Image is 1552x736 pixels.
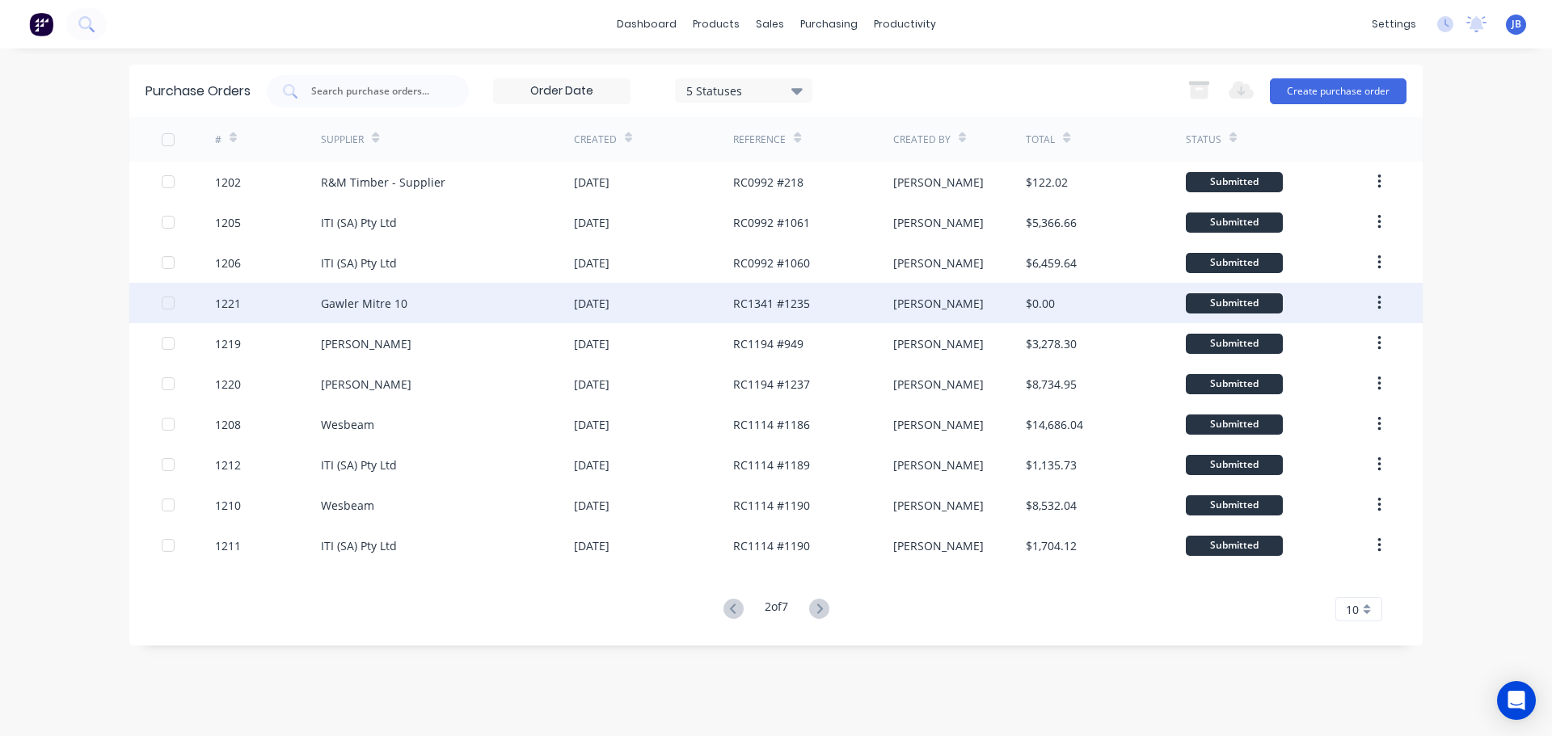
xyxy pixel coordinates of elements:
div: [DATE] [574,254,609,271]
div: ITI (SA) Pty Ltd [321,537,397,554]
div: settings [1364,12,1424,36]
div: RC1114 #1190 [733,497,810,514]
div: ITI (SA) Pty Ltd [321,456,397,473]
span: JB [1512,17,1521,32]
div: RC1194 #949 [733,335,803,352]
div: $3,278.30 [1026,335,1077,352]
div: Wesbeam [321,416,374,433]
div: ITI (SA) Pty Ltd [321,254,397,271]
div: Submitted [1186,253,1283,273]
div: Submitted [1186,374,1283,394]
div: 1208 [215,416,241,433]
div: 1220 [215,376,241,393]
div: Submitted [1186,536,1283,556]
div: [PERSON_NAME] [893,335,984,352]
div: [PERSON_NAME] [893,376,984,393]
div: [PERSON_NAME] [893,497,984,514]
div: Gawler Mitre 10 [321,295,407,312]
div: 1210 [215,497,241,514]
div: ITI (SA) Pty Ltd [321,214,397,231]
a: dashboard [609,12,685,36]
div: 1221 [215,295,241,312]
div: [PERSON_NAME] [893,295,984,312]
div: [PERSON_NAME] [321,376,411,393]
div: [DATE] [574,335,609,352]
div: $8,532.04 [1026,497,1077,514]
div: $122.02 [1026,174,1068,191]
div: R&M Timber - Supplier [321,174,445,191]
div: RC0992 #1061 [733,214,810,231]
div: [PERSON_NAME] [893,254,984,271]
div: [DATE] [574,214,609,231]
div: Purchase Orders [145,82,251,101]
div: $8,734.95 [1026,376,1077,393]
div: RC0992 #218 [733,174,803,191]
div: 2 of 7 [765,598,788,621]
div: productivity [866,12,944,36]
div: [DATE] [574,456,609,473]
div: Submitted [1186,455,1283,475]
div: Submitted [1186,414,1283,435]
div: Status [1186,132,1221,147]
div: 1205 [215,214,241,231]
div: 1211 [215,537,241,554]
div: RC1114 #1189 [733,456,810,473]
div: RC0992 #1060 [733,254,810,271]
span: 10 [1346,601,1359,618]
div: Reference [733,132,786,147]
div: [DATE] [574,174,609,191]
div: $0.00 [1026,295,1055,312]
div: # [215,132,221,147]
div: [DATE] [574,376,609,393]
div: 1219 [215,335,241,352]
div: RC1194 #1237 [733,376,810,393]
div: Open Intercom Messenger [1497,681,1536,720]
div: [DATE] [574,537,609,554]
div: [PERSON_NAME] [893,416,984,433]
div: [PERSON_NAME] [893,214,984,231]
div: Submitted [1186,334,1283,354]
div: Submitted [1186,293,1283,313]
div: $14,686.04 [1026,416,1083,433]
div: Wesbeam [321,497,374,514]
div: $6,459.64 [1026,254,1077,271]
div: [DATE] [574,497,609,514]
div: $1,135.73 [1026,456,1077,473]
div: [PERSON_NAME] [893,174,984,191]
div: [DATE] [574,416,609,433]
div: RC1114 #1190 [733,537,810,554]
button: Create purchase order [1270,78,1406,104]
div: 1202 [215,174,241,191]
div: 1212 [215,456,241,473]
div: [DATE] [574,295,609,312]
div: Supplier [321,132,364,147]
div: [PERSON_NAME] [893,456,984,473]
div: RC1114 #1186 [733,416,810,433]
img: Factory [29,12,53,36]
div: 1206 [215,254,241,271]
div: Created By [893,132,951,147]
div: RC1341 #1235 [733,295,810,312]
div: Submitted [1186,212,1283,233]
div: Submitted [1186,495,1283,515]
div: Created [574,132,617,147]
div: 5 Statuses [686,82,802,99]
div: [PERSON_NAME] [321,335,411,352]
div: $5,366.66 [1026,214,1077,231]
input: Order Date [494,79,630,103]
div: products [685,12,748,36]
input: Search purchase orders... [310,83,444,99]
div: $1,704.12 [1026,537,1077,554]
div: Total [1026,132,1055,147]
div: sales [748,12,792,36]
div: [PERSON_NAME] [893,537,984,554]
div: Submitted [1186,172,1283,192]
div: purchasing [792,12,866,36]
